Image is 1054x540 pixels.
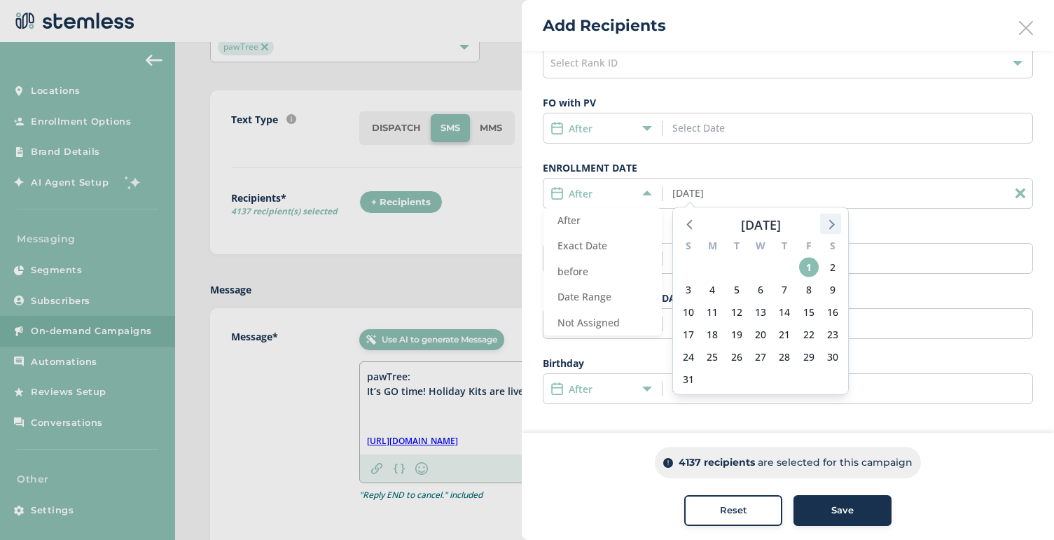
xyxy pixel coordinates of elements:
[775,303,794,322] span: Thursday, March 14, 2024
[679,280,698,300] span: Sunday, March 3, 2024
[702,325,722,345] span: Monday, March 18, 2024
[679,455,755,470] p: 4137 recipients
[823,303,842,322] span: Saturday, March 16, 2024
[679,303,698,322] span: Sunday, March 10, 2024
[799,347,819,367] span: Friday, March 29, 2024
[543,95,1033,110] label: FO with PV
[823,258,842,277] span: Saturday, March 2, 2024
[749,238,772,256] div: W
[727,280,747,300] span: Tuesday, March 5, 2024
[823,347,842,367] span: Saturday, March 30, 2024
[823,325,842,345] span: Saturday, March 23, 2024
[543,160,1033,175] label: ENROLLMENT DATE
[557,290,611,303] span: Date Range
[569,186,592,201] label: After
[831,504,854,518] span: Save
[799,258,819,277] span: Friday, March 1, 2024
[758,455,913,470] p: are selected for this campaign
[557,265,588,278] span: before
[684,495,782,526] button: Reset
[557,214,581,227] span: After
[702,280,722,300] span: Monday, March 4, 2024
[727,325,747,345] span: Tuesday, March 19, 2024
[677,238,700,256] div: S
[700,238,724,256] div: M
[751,347,770,367] span: Wednesday, March 27, 2024
[775,325,794,345] span: Thursday, March 21, 2024
[663,458,673,468] img: icon-info-dark-48f6c5f3.svg
[672,120,799,135] input: Select Date
[751,280,770,300] span: Wednesday, March 6, 2024
[557,239,607,252] span: Exact Date
[543,226,1033,240] label: LAST EZ SHIP DATE
[569,121,592,136] label: After
[725,238,749,256] div: T
[543,14,666,37] h2: Add Recipients
[702,303,722,322] span: Monday, March 11, 2024
[550,56,618,69] span: Select Rank ID
[793,495,892,526] button: Save
[720,504,747,518] span: Reset
[543,356,1033,371] label: Birthday
[799,303,819,322] span: Friday, March 15, 2024
[775,280,794,300] span: Thursday, March 7, 2024
[751,303,770,322] span: Wednesday, March 13, 2024
[772,238,796,256] div: T
[751,325,770,345] span: Wednesday, March 20, 2024
[823,280,842,300] span: Saturday, March 9, 2024
[775,347,794,367] span: Thursday, March 28, 2024
[557,316,620,329] span: Not Assigned
[702,347,722,367] span: Monday, March 25, 2024
[569,382,592,396] label: After
[543,291,1033,305] label: PETPRO CANCELLATION DATE
[672,186,799,200] input: Select Date
[727,303,747,322] span: Tuesday, March 12, 2024
[741,215,781,235] div: [DATE]
[821,238,845,256] div: S
[679,370,698,389] span: Sunday, March 31, 2024
[799,325,819,345] span: Friday, March 22, 2024
[727,347,747,367] span: Tuesday, March 26, 2024
[796,238,820,256] div: F
[799,280,819,300] span: Friday, March 8, 2024
[984,473,1054,540] iframe: Chat Widget
[679,325,698,345] span: Sunday, March 17, 2024
[679,347,698,367] span: Sunday, March 24, 2024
